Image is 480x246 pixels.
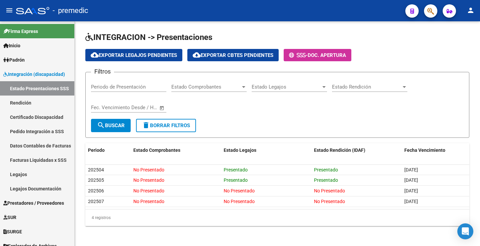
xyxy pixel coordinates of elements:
[133,199,164,204] span: No Presentado
[88,147,105,153] span: Periodo
[402,143,469,157] datatable-header-cell: Fecha Vencimiento
[3,228,22,235] span: SURGE
[314,199,345,204] span: No Presentado
[224,188,255,193] span: No Presentado
[85,33,212,42] span: INTEGRACION -> Presentaciones
[308,52,346,58] span: Doc. Apertura
[158,104,166,112] button: Open calendar
[224,167,248,172] span: Presentado
[91,51,99,59] mat-icon: cloud_download
[133,147,180,153] span: Estado Comprobantes
[314,177,338,183] span: Presentado
[85,143,131,157] datatable-header-cell: Periodo
[3,71,65,78] span: Integración (discapacidad)
[133,188,164,193] span: No Presentado
[404,167,418,172] span: [DATE]
[91,52,177,58] span: Exportar Legajos Pendientes
[3,199,64,207] span: Prestadores / Proveedores
[3,214,16,221] span: SUR
[124,105,156,111] input: Fecha fin
[311,143,402,157] datatable-header-cell: Estado Rendición (IDAF)
[404,199,418,204] span: [DATE]
[289,52,308,58] span: -
[187,49,279,61] button: Exportar Cbtes Pendientes
[3,28,38,35] span: Firma Express
[85,209,469,226] div: 4 registros
[133,167,164,172] span: No Presentado
[314,147,365,153] span: Estado Rendición (IDAF)
[53,3,88,18] span: - premedic
[136,119,196,132] button: Borrar Filtros
[224,177,248,183] span: Presentado
[171,84,241,90] span: Estado Comprobantes
[332,84,401,90] span: Estado Rendición
[88,167,104,172] span: 202504
[91,119,131,132] button: Buscar
[91,105,118,111] input: Fecha inicio
[88,188,104,193] span: 202506
[88,177,104,183] span: 202505
[221,143,311,157] datatable-header-cell: Estado Legajos
[88,199,104,204] span: 202507
[193,51,201,59] mat-icon: cloud_download
[404,147,445,153] span: Fecha Vencimiento
[5,6,13,14] mat-icon: menu
[404,177,418,183] span: [DATE]
[97,121,105,129] mat-icon: search
[224,147,256,153] span: Estado Legajos
[224,199,255,204] span: No Presentado
[457,223,473,239] div: Open Intercom Messenger
[91,67,114,76] h3: Filtros
[252,84,321,90] span: Estado Legajos
[142,121,150,129] mat-icon: delete
[314,188,345,193] span: No Presentado
[193,52,273,58] span: Exportar Cbtes Pendientes
[131,143,221,157] datatable-header-cell: Estado Comprobantes
[404,188,418,193] span: [DATE]
[133,177,164,183] span: No Presentado
[85,49,182,61] button: Exportar Legajos Pendientes
[3,42,20,49] span: Inicio
[467,6,475,14] mat-icon: person
[3,56,25,64] span: Padrón
[284,49,351,61] button: -Doc. Apertura
[142,123,190,128] span: Borrar Filtros
[97,123,125,128] span: Buscar
[314,167,338,172] span: Presentado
